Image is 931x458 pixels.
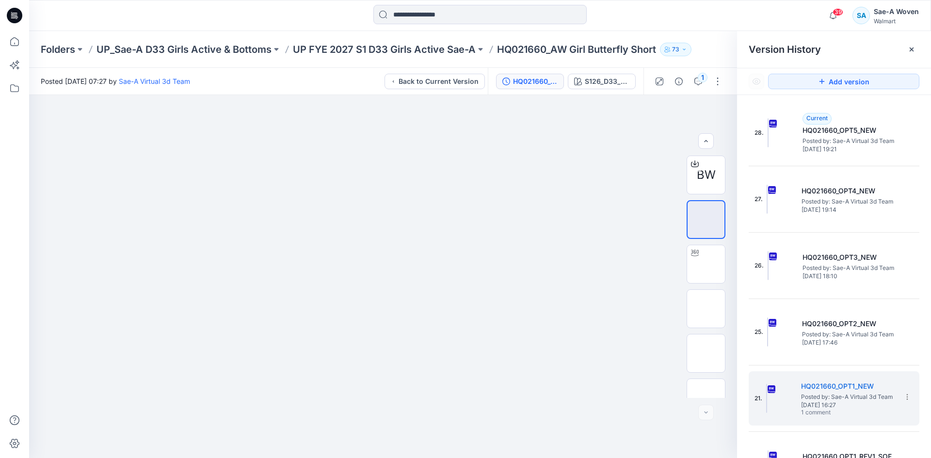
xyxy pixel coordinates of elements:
span: 27. [754,195,763,204]
a: Folders [41,43,75,56]
button: HQ021660_OPT1_NEW [496,74,564,89]
div: HQ021660_OPT1_NEW [513,76,558,87]
button: Back to Current Version [385,74,485,89]
button: Show Hidden Versions [749,74,764,89]
button: S126_D33_SOFT PETAL_TROPICAL PINK_SAEA [568,74,636,89]
img: HQ021660_OPT3_NEW [768,251,769,280]
span: Posted [DATE] 07:27 by [41,76,190,86]
button: Add version [768,74,919,89]
span: Posted by: Sae-A Virtual 3d Team [801,392,898,402]
button: Close [908,46,915,53]
a: UP_Sae-A D33 Girls Active & Bottoms [96,43,272,56]
img: HQ021660_OPT1_NEW [766,384,767,413]
span: 25. [754,328,763,336]
p: HQ021660_AW Girl Butterfly Short [497,43,656,56]
span: Posted by: Sae-A Virtual 3d Team [802,330,899,339]
h5: HQ021660_OPT3_NEW [803,252,899,263]
div: SA [852,7,870,24]
span: 28. [754,128,764,137]
p: 73 [672,44,679,55]
a: Sae-A Virtual 3d Team [119,77,190,85]
span: [DATE] 16:27 [801,402,898,409]
div: S126_D33_SOFT PETAL_TROPICAL PINK_SAEA [585,76,629,87]
span: Posted by: Sae-A Virtual 3d Team [802,197,899,206]
span: Posted by: Sae-A Virtual 3d Team [803,263,899,273]
img: HQ021660_OPT4_NEW [767,185,768,214]
span: 39 [833,8,843,16]
button: 1 [690,74,706,89]
button: Details [671,74,687,89]
div: Walmart [874,17,919,25]
span: [DATE] 18:10 [803,273,899,280]
h5: HQ021660_OPT1_NEW [801,380,898,392]
a: UP FYE 2027 S1 D33 Girls Active Sae-A [293,43,476,56]
h5: HQ021660_OPT4_NEW [802,185,899,197]
img: HQ021660_OPT2_NEW [767,317,768,347]
span: 21. [754,394,762,403]
span: Current [806,114,828,122]
span: [DATE] 19:14 [802,206,899,213]
h5: HQ021660_OPT5_NEW [803,125,899,136]
button: 73 [660,43,691,56]
span: [DATE] 19:21 [803,146,899,153]
span: Posted by: Sae-A Virtual 3d Team [803,136,899,146]
h5: HQ021660_OPT2_NEW [802,318,899,330]
div: 1 [698,73,707,82]
span: BW [697,166,716,184]
span: [DATE] 17:46 [802,339,899,346]
span: 1 comment [801,409,869,417]
span: Version History [749,44,821,55]
div: Sae-A Woven [874,6,919,17]
img: HQ021660_OPT5_NEW [768,118,769,147]
span: 26. [754,261,764,270]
